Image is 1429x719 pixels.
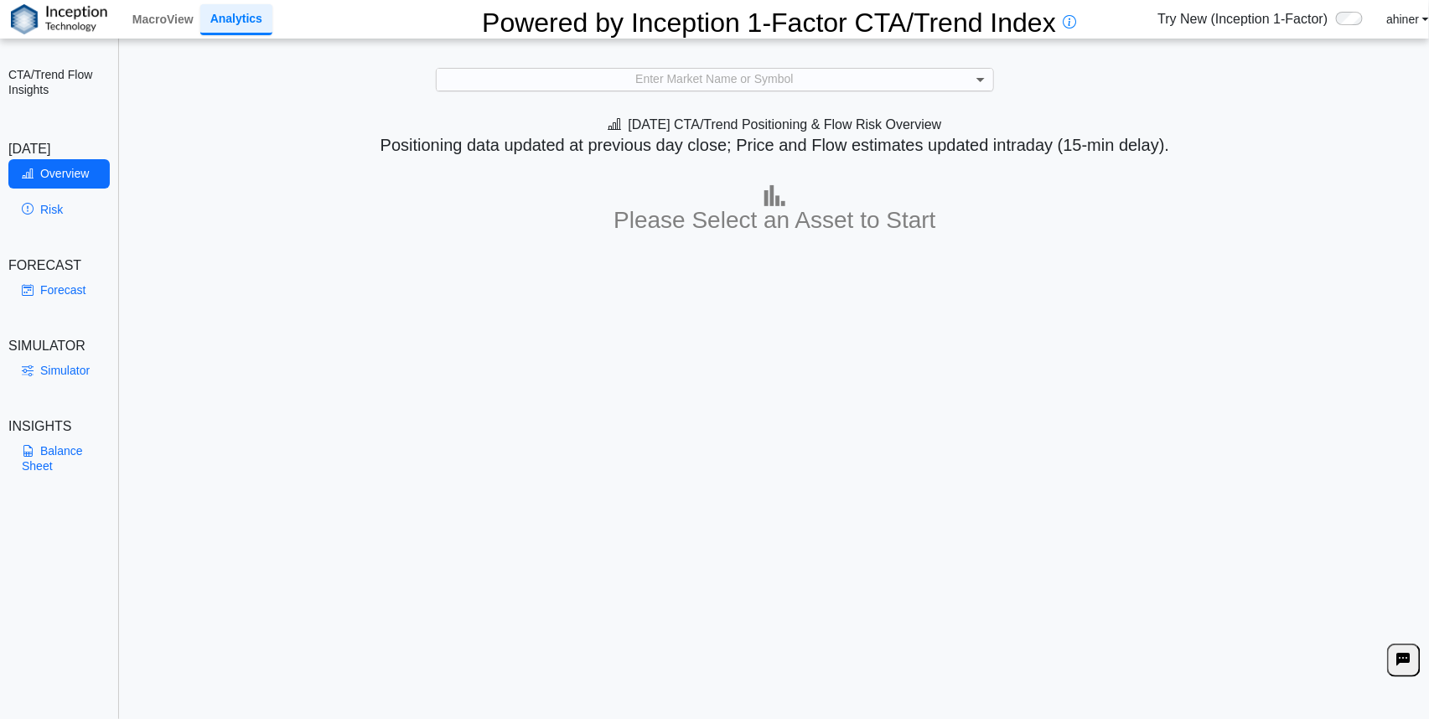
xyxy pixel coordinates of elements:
[200,4,272,35] a: Analytics
[8,256,110,276] div: FORECAST
[437,69,993,91] div: Enter Market Name or Symbol
[8,336,110,356] div: SIMULATOR
[8,356,110,385] a: Simulator
[11,4,107,34] img: logo%20black.png
[764,185,785,206] img: bar-chart.png
[8,139,110,159] div: [DATE]
[8,159,110,188] a: Overview
[608,117,942,132] span: [DATE] CTA/Trend Positioning & Flow Risk Overview
[1157,9,1328,29] span: Try New (Inception 1-Factor)
[125,206,1425,235] h3: Please Select an Asset to Start
[8,416,110,437] div: INSIGHTS
[8,276,110,304] a: Forecast
[8,437,110,480] a: Balance Sheet
[1386,12,1428,27] a: ahiner
[8,195,110,224] a: Risk
[8,67,110,97] h2: CTA/Trend Flow Insights
[126,5,200,34] a: MacroView
[127,135,1422,155] h5: Positioning data updated at previous day close; Price and Flow estimates updated intraday (15-min...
